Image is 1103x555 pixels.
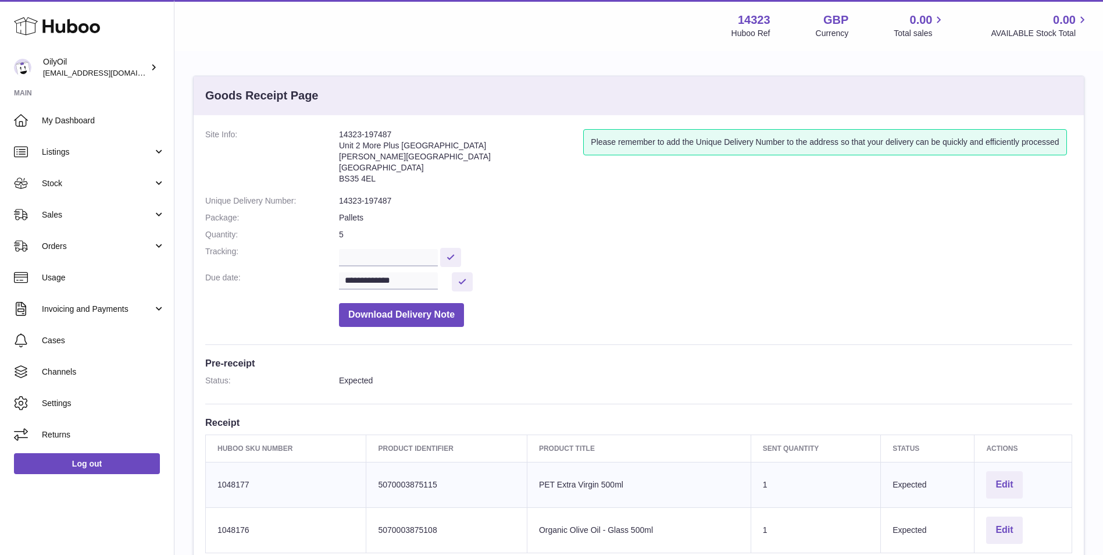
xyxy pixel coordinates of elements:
[14,59,31,76] img: internalAdmin-14323@internal.huboo.com
[894,12,945,39] a: 0.00 Total sales
[986,517,1022,544] button: Edit
[339,375,1072,386] dd: Expected
[366,462,527,507] td: 5070003875115
[42,398,165,409] span: Settings
[205,88,319,104] h3: Goods Receipt Page
[339,212,1072,223] dd: Pallets
[975,435,1072,462] th: Actions
[751,435,880,462] th: Sent Quantity
[206,507,366,553] td: 1048176
[527,507,751,553] td: Organic Olive Oil - Glass 500ml
[205,375,339,386] dt: Status:
[42,209,153,220] span: Sales
[339,129,583,190] address: 14323-197487 Unit 2 More Plus [GEOGRAPHIC_DATA] [PERSON_NAME][GEOGRAPHIC_DATA] [GEOGRAPHIC_DATA] ...
[206,435,366,462] th: Huboo SKU Number
[366,507,527,553] td: 5070003875108
[205,416,1072,429] h3: Receipt
[816,28,849,39] div: Currency
[339,229,1072,240] dd: 5
[43,68,171,77] span: [EMAIL_ADDRESS][DOMAIN_NAME]
[42,335,165,346] span: Cases
[42,304,153,315] span: Invoicing and Payments
[339,303,464,327] button: Download Delivery Note
[205,357,1072,369] h3: Pre-receipt
[205,129,339,190] dt: Site Info:
[42,147,153,158] span: Listings
[991,12,1089,39] a: 0.00 AVAILABLE Stock Total
[205,272,339,291] dt: Due date:
[991,28,1089,39] span: AVAILABLE Stock Total
[738,12,770,28] strong: 14323
[583,129,1066,155] div: Please remember to add the Unique Delivery Number to the address so that your delivery can be qui...
[881,435,975,462] th: Status
[986,471,1022,499] button: Edit
[751,462,880,507] td: 1
[14,453,160,474] a: Log out
[205,246,339,266] dt: Tracking:
[42,241,153,252] span: Orders
[366,435,527,462] th: Product Identifier
[43,56,148,79] div: OilyOil
[881,462,975,507] td: Expected
[42,272,165,283] span: Usage
[42,178,153,189] span: Stock
[205,229,339,240] dt: Quantity:
[1053,12,1076,28] span: 0.00
[823,12,848,28] strong: GBP
[205,195,339,207] dt: Unique Delivery Number:
[751,507,880,553] td: 1
[910,12,933,28] span: 0.00
[731,28,770,39] div: Huboo Ref
[339,195,1072,207] dd: 14323-197487
[42,367,165,378] span: Channels
[42,115,165,126] span: My Dashboard
[42,429,165,440] span: Returns
[206,462,366,507] td: 1048177
[527,462,751,507] td: PET Extra Virgin 500ml
[205,212,339,223] dt: Package:
[527,435,751,462] th: Product title
[894,28,945,39] span: Total sales
[881,507,975,553] td: Expected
